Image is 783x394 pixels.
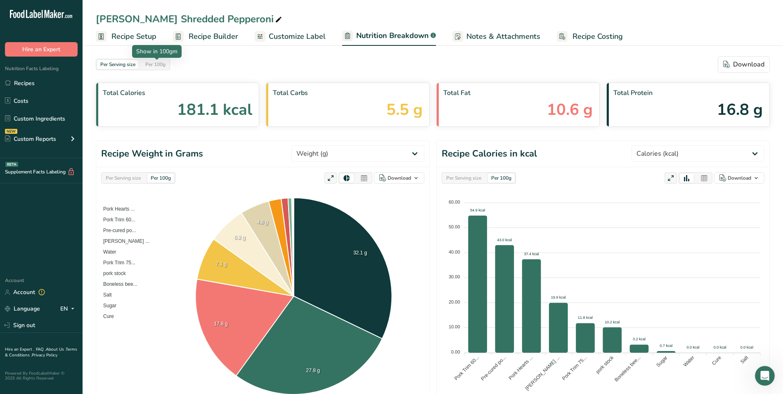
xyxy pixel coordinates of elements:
h1: Recipe Weight in Grams [101,147,203,161]
tspan: Boneless bee... [613,354,641,382]
a: Privacy Policy [32,352,57,358]
span: [PERSON_NAME] ... [97,238,149,244]
tspan: Pork Trim 60... [453,354,480,381]
span: Total Carbs [273,88,422,98]
div: Per 100g [142,60,169,69]
span: Pork Trim 75... [97,260,135,266]
button: Download [718,56,770,73]
a: Recipe Costing [557,27,623,46]
span: Pork Hearts ... [97,206,135,212]
tspan: 60.00 [449,199,460,204]
a: Customize Label [255,27,326,46]
span: Boneless bee... [97,281,137,287]
tspan: [PERSON_NAME] ... [524,354,561,391]
div: Show in 100gm [136,47,177,56]
div: Download [388,174,411,182]
span: Total Protein [613,88,763,98]
button: Download [374,172,424,184]
span: Recipe Setup [111,31,156,42]
div: Download [728,174,751,182]
a: FAQ . [36,347,46,352]
div: EN [60,304,78,314]
tspan: 0.00 [451,349,460,354]
div: [PERSON_NAME] Shredded Pepperoni [96,12,284,26]
span: Recipe Builder [189,31,238,42]
tspan: Salt [739,354,750,365]
a: Recipe Builder [173,27,238,46]
div: Per Serving size [97,60,139,69]
span: Nutrition Breakdown [356,30,429,41]
tspan: Sugar [655,355,669,368]
span: 10.6 g [547,98,593,121]
a: Language [5,301,40,316]
a: About Us . [46,347,66,352]
div: Per 100g [147,173,174,183]
span: Notes & Attachments [466,31,540,42]
span: pork stock [97,271,126,276]
div: Per Serving size [102,173,144,183]
a: Recipe Setup [96,27,156,46]
span: Pre-cured po... [97,228,136,233]
span: 5.5 g [386,98,423,121]
span: Sugar [97,303,116,309]
a: Nutrition Breakdown [342,26,436,46]
span: Customize Label [269,31,326,42]
span: Water [97,249,116,255]
tspan: Water [682,354,695,368]
tspan: Cure [711,354,723,366]
div: Per Serving size [443,173,485,183]
tspan: Pre-cured po... [480,354,507,382]
button: Download [714,172,764,184]
button: Hire an Expert [5,42,78,57]
tspan: 50.00 [449,224,460,229]
span: Pork Trim 60... [97,217,135,223]
iframe: Intercom live chat [755,366,775,386]
span: 181.1 kcal [177,98,252,121]
span: Recipe Costing [572,31,623,42]
div: Per 100g [488,173,515,183]
tspan: Pork Hearts ... [507,354,534,381]
tspan: 30.00 [449,274,460,279]
tspan: pork stock [595,354,615,375]
span: Cure [97,313,114,319]
div: Powered By FoodLabelMaker © 2025 All Rights Reserved [5,371,78,381]
a: Terms & Conditions . [5,347,77,358]
div: NEW [5,129,17,134]
a: Hire an Expert . [5,347,34,352]
tspan: 10.00 [449,324,460,329]
span: Total Calories [103,88,252,98]
a: Notes & Attachments [452,27,540,46]
tspan: 40.00 [449,249,460,254]
span: Salt [97,292,112,298]
div: Custom Reports [5,135,56,143]
div: BETA [5,162,18,167]
tspan: 20.00 [449,299,460,304]
span: 16.8 g [717,98,763,121]
tspan: Pork Trim 75... [561,354,588,381]
h1: Recipe Calories in kcal [442,147,537,161]
div: Download [723,59,764,69]
span: Total Fat [443,88,593,98]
